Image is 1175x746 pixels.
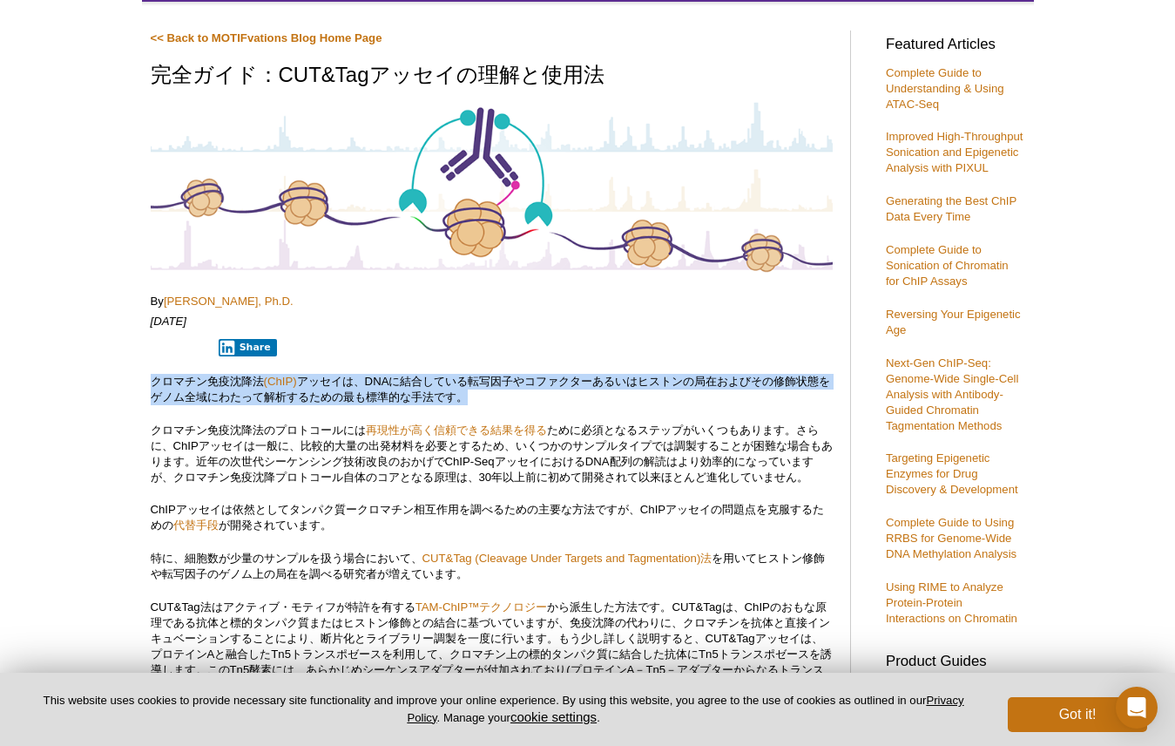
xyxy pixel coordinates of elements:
a: Reversing Your Epigenetic Age [886,308,1021,336]
p: 特に、細胞数が少量のサンプルを扱う場合において、 を用いてヒストン修飾や転写因子のゲノム上の局在を調べる研究者が増えています。 [151,551,833,582]
a: Complete Guide to Using RRBS for Genome-Wide DNA Methylation Analysis [886,516,1016,560]
h3: Product Guides [886,644,1025,669]
button: Share [219,339,277,356]
div: Open Intercom Messenger [1116,687,1158,729]
p: ChIPアッセイは依然としてタンパク質ークロマチン相互作用を調べるための主要な方法ですが、ChIPアッセイの問題点を克服するための が開発されています。 [151,502,833,533]
h1: 完全ガイド：CUT&Tagアッセイの理解と使用法 [151,64,833,89]
a: Complete Guide to Understanding & Using ATAC-Seq [886,66,1004,111]
a: Next-Gen ChIP-Seq: Genome-Wide Single-Cell Analysis with Antibody-Guided Chromatin Tagmentation M... [886,356,1018,432]
a: Privacy Policy [407,694,963,723]
iframe: X Post Button [151,338,207,356]
p: By [151,294,833,309]
p: CUT&Tag法はアクティブ・モティフが特許を有する から派生した方法です。CUT&Tagは、ChIPのおもな原理である抗体と標的タンパク質またはヒストン修飾との結合に基づいていますが、免疫沈降... [151,600,833,709]
img: Antibody-Based Tagmentation Notes [151,99,833,274]
a: Improved High-Throughput Sonication and Epigenetic Analysis with PIXUL [886,130,1023,174]
p: This website uses cookies to provide necessary site functionality and improve your online experie... [28,693,979,726]
a: [PERSON_NAME], Ph.D. [164,295,294,308]
button: Got it! [1008,697,1147,732]
a: TAM-ChIP™テクノロジー [415,600,548,614]
p: クロマチン免疫沈降法のプロトコールには ために必須となるステップがいくつもあります。さらに、ChIPアッセイは一般に、比較的大量の出発材料を必要とするため、いくつかのサンプルタイプでは調製するこ... [151,423,833,485]
a: 再現性が高く信頼できる結果を得る [366,424,547,437]
a: CUT&Tag (Cleavage Under Targets and Tagmentation)法 [422,552,712,565]
a: Generating the Best ChIP Data Every Time [886,194,1016,223]
em: [DATE] [151,315,187,328]
a: (ChIP) [264,375,297,388]
a: Complete Guide to Sonication of Chromatin for ChIP Assays [886,243,1009,288]
a: Using RIME to Analyze Protein-Protein Interactions on Chromatin [886,580,1017,625]
button: cookie settings [510,709,597,724]
h3: Featured Articles [886,37,1025,52]
a: << Back to MOTIFvations Blog Home Page [151,31,382,44]
a: 代替手段 [173,519,219,532]
a: Targeting Epigenetic Enzymes for Drug Discovery & Development [886,451,1018,496]
p: クロマチン免疫沈降法 アッセイは、DNAに結合している転写因子やコファクターあるいはヒストンの局在およびその修飾状態をゲノム全域にわたって解析するための最も標準的な手法です。 [151,374,833,405]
